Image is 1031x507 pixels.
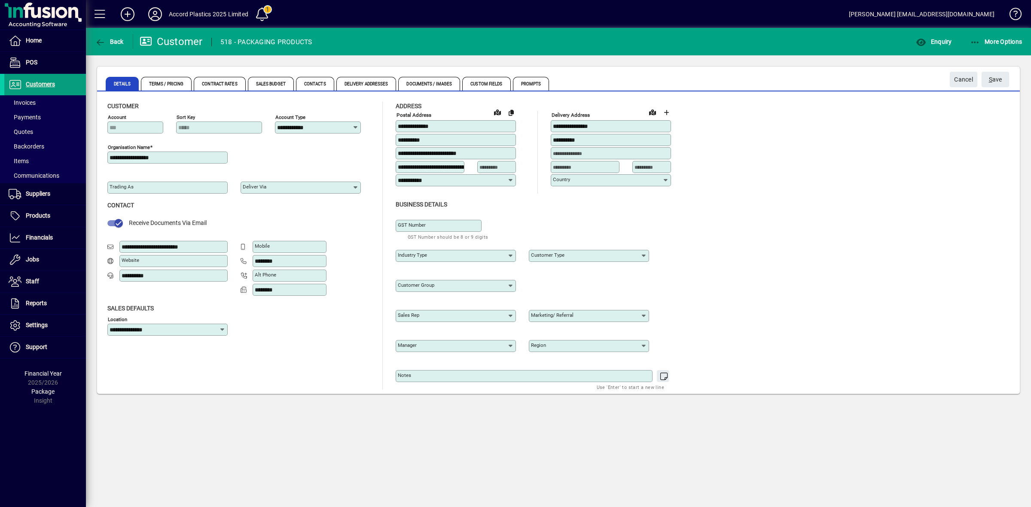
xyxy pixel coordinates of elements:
span: Jobs [26,256,39,263]
span: Quotes [9,128,33,135]
mat-label: Account [108,114,126,120]
mat-label: Customer type [531,252,564,258]
span: Payments [9,114,41,121]
span: Prompts [513,77,549,91]
div: Customer [140,35,203,49]
span: Customer [107,103,139,109]
button: Cancel [950,72,977,87]
a: Reports [4,293,86,314]
mat-label: Website [122,257,139,263]
mat-label: GST Number [398,222,426,228]
mat-label: Customer group [398,282,434,288]
span: Items [9,158,29,164]
a: Home [4,30,86,52]
a: Suppliers [4,183,86,205]
a: Backorders [4,139,86,154]
mat-label: Trading as [110,184,134,190]
span: Contract Rates [194,77,245,91]
mat-label: Organisation name [108,144,150,150]
a: Financials [4,227,86,249]
span: Reports [26,300,47,307]
button: Profile [141,6,169,22]
button: Copy to Delivery address [504,106,518,119]
button: Save [982,72,1009,87]
a: Support [4,337,86,358]
span: Enquiry [916,38,952,45]
app-page-header-button: Back [86,34,133,49]
span: Suppliers [26,190,50,197]
mat-label: Sort key [177,114,195,120]
span: Package [31,388,55,395]
span: Delivery Addresses [336,77,397,91]
a: Knowledge Base [1003,2,1020,30]
div: 518 - PACKAGING PRODUCTS [220,35,312,49]
a: Jobs [4,249,86,270]
span: Cancel [954,73,973,87]
span: Contacts [296,77,334,91]
mat-label: Sales rep [398,312,419,318]
div: [PERSON_NAME] [EMAIL_ADDRESS][DOMAIN_NAME] [849,7,994,21]
span: POS [26,59,37,66]
a: Quotes [4,124,86,139]
a: View on map [491,105,504,119]
span: Back [95,38,124,45]
mat-label: Notes [398,372,411,378]
mat-label: Industry type [398,252,427,258]
mat-label: Region [531,342,546,348]
span: Financials [26,234,53,241]
a: Products [4,205,86,227]
mat-label: Manager [398,342,417,348]
span: Support [26,343,47,350]
a: Invoices [4,95,86,110]
button: More Options [968,34,1025,49]
button: Choose address [659,106,673,119]
span: Receive Documents Via Email [129,219,207,226]
span: S [989,76,992,83]
button: Enquiry [914,34,954,49]
a: Settings [4,315,86,336]
span: Staff [26,278,39,285]
button: Back [93,34,126,49]
span: Details [106,77,139,91]
span: Products [26,212,50,219]
span: Invoices [9,99,36,106]
a: POS [4,52,86,73]
span: Communications [9,172,59,179]
span: Home [26,37,42,44]
mat-label: Location [108,316,127,322]
span: Backorders [9,143,44,150]
mat-hint: Use 'Enter' to start a new line [597,382,664,392]
mat-label: Country [553,176,570,182]
span: Settings [26,322,48,328]
span: Terms / Pricing [141,77,192,91]
span: Documents / Images [398,77,460,91]
mat-label: Marketing/ Referral [531,312,573,318]
span: Business details [396,201,447,208]
mat-label: Deliver via [243,184,266,190]
a: Items [4,154,86,168]
button: Add [114,6,141,22]
span: ave [989,73,1002,87]
span: Address [396,103,421,109]
span: Sales defaults [107,305,154,312]
div: Accord Plastics 2025 Limited [169,7,248,21]
mat-hint: GST Number should be 8 or 9 digits [408,232,488,242]
span: Custom Fields [462,77,510,91]
mat-label: Mobile [255,243,270,249]
a: Payments [4,110,86,124]
a: Communications [4,168,86,183]
span: Contact [107,202,134,209]
a: Staff [4,271,86,292]
span: Sales Budget [248,77,294,91]
mat-label: Account Type [275,114,305,120]
a: View on map [646,105,659,119]
span: Customers [26,81,55,88]
span: Financial Year [24,370,62,377]
mat-label: Alt Phone [255,272,276,278]
span: More Options [970,38,1022,45]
